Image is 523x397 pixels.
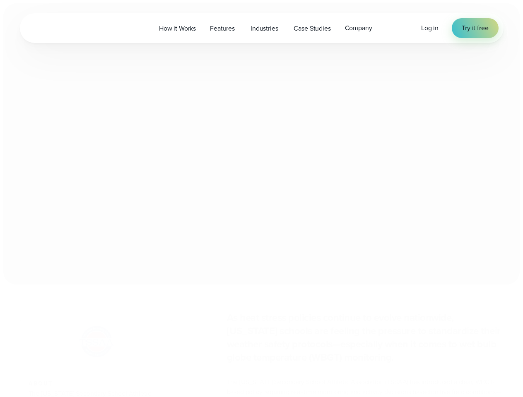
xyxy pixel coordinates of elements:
[294,24,330,33] span: Case Studies
[462,23,488,33] span: Try it free
[251,24,278,33] span: Industries
[159,24,196,33] span: How it Works
[210,24,235,33] span: Features
[421,23,439,33] a: Log in
[345,23,372,33] span: Company
[152,20,203,37] a: How it Works
[287,20,337,37] a: Case Studies
[452,18,498,38] a: Try it free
